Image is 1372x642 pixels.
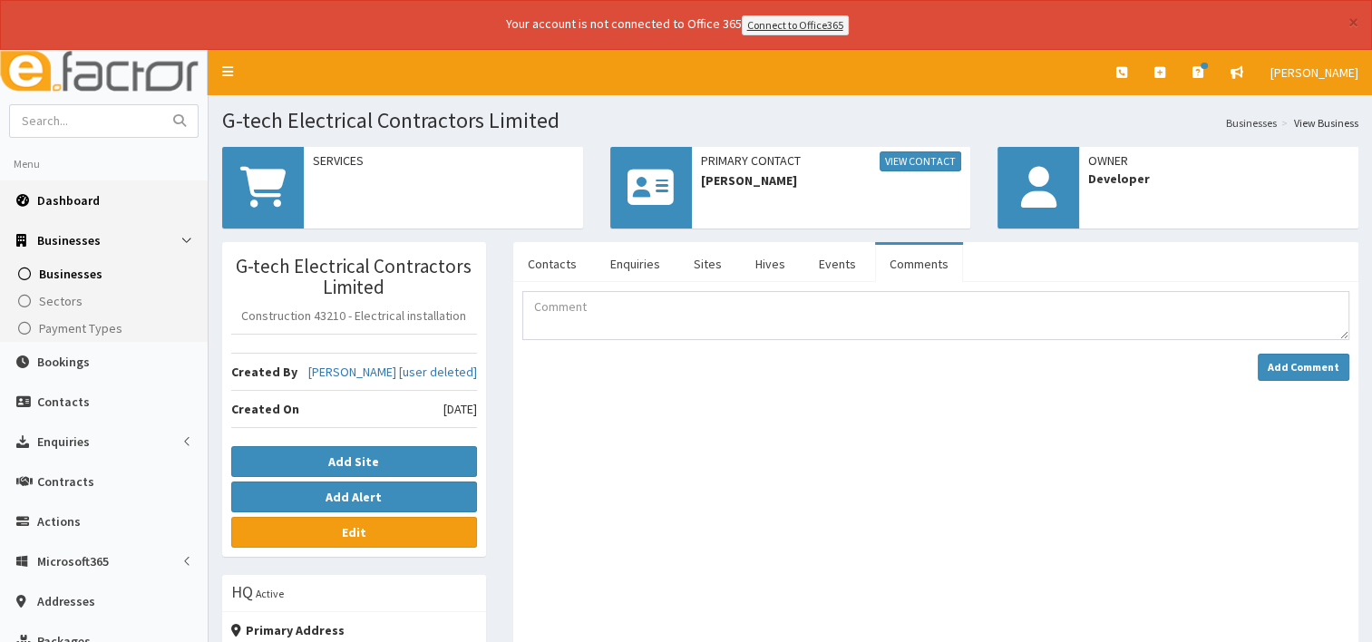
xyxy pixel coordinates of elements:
b: Created On [231,401,299,417]
a: Payment Types [5,315,208,342]
h3: HQ [231,584,253,600]
a: [PERSON_NAME] [1257,50,1372,95]
b: Created By [231,364,297,380]
button: Add Comment [1258,354,1349,381]
span: Addresses [37,593,95,609]
a: Enquiries [596,245,675,283]
h1: G-tech Electrical Contractors Limited [222,109,1358,132]
span: Owner [1088,151,1349,170]
a: Sites [679,245,736,283]
b: Edit [342,524,366,540]
a: View Contact [880,151,961,171]
a: Contacts [513,245,591,283]
span: [PERSON_NAME] [701,171,962,190]
span: Businesses [37,232,101,248]
a: Businesses [1226,115,1277,131]
span: Contacts [37,394,90,410]
span: Enquiries [37,433,90,450]
span: Actions [37,513,81,530]
input: Search... [10,105,162,137]
b: Add Site [328,453,379,470]
a: Connect to Office365 [742,15,849,35]
div: Your account is not connected to Office 365 [147,15,1208,35]
span: [PERSON_NAME] [1270,64,1358,81]
small: Active [256,587,284,600]
strong: Add Comment [1268,360,1339,374]
a: Events [804,245,871,283]
a: Comments [875,245,963,283]
a: [PERSON_NAME] [user deleted] [308,363,477,381]
span: Developer [1088,170,1349,188]
span: Microsoft365 [37,553,109,569]
strong: Primary Address [231,622,345,638]
span: Contracts [37,473,94,490]
textarea: Comment [522,291,1349,340]
li: View Business [1277,115,1358,131]
span: Sectors [39,293,83,309]
p: Construction 43210 - Electrical installation [231,306,477,325]
span: Businesses [39,266,102,282]
h3: G-tech Electrical Contractors Limited [231,256,477,297]
a: Hives [741,245,800,283]
a: Businesses [5,260,208,287]
span: Primary Contact [701,151,962,171]
button: × [1348,13,1358,32]
a: Edit [231,517,477,548]
a: Sectors [5,287,208,315]
span: Dashboard [37,192,100,209]
span: Bookings [37,354,90,370]
span: [DATE] [443,400,477,418]
span: Services [313,151,574,170]
button: Add Alert [231,481,477,512]
b: Add Alert [326,489,382,505]
span: Payment Types [39,320,122,336]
